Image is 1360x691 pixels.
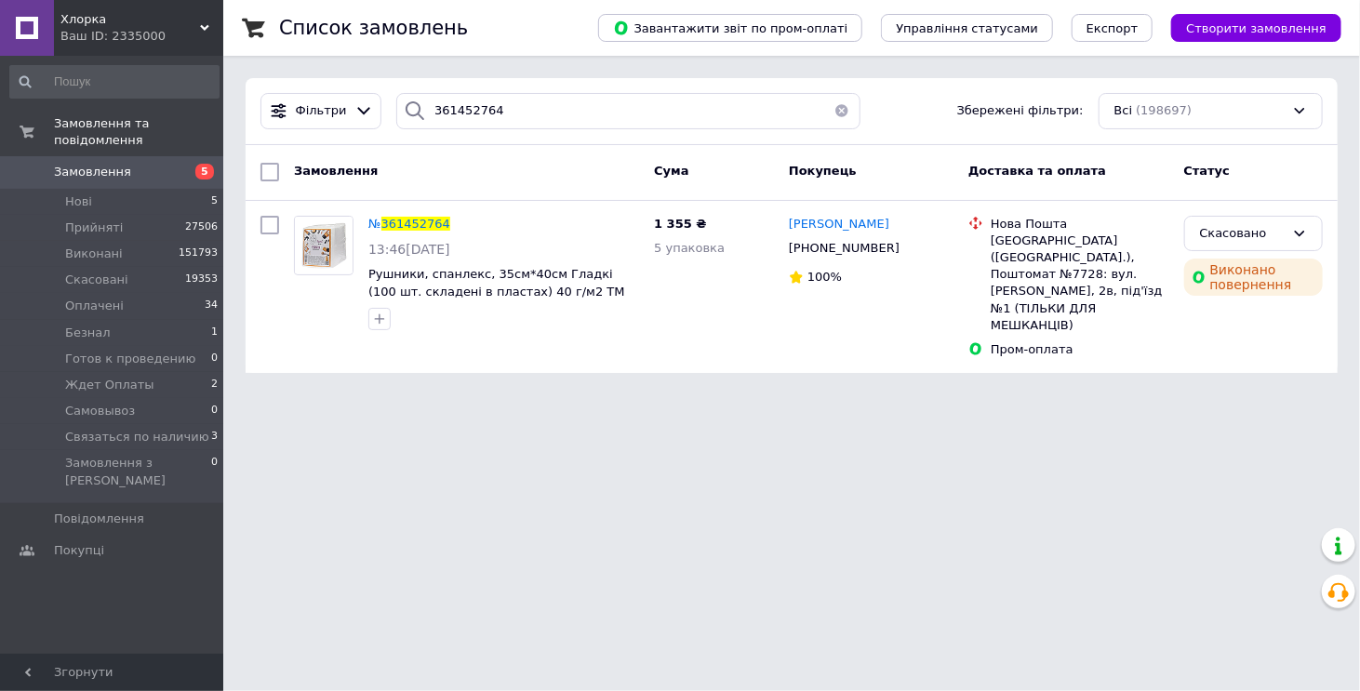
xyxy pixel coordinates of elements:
[279,17,468,39] h1: Список замовлень
[1114,102,1133,120] span: Всі
[957,102,1084,120] span: Збережені фільтри:
[789,217,889,231] span: [PERSON_NAME]
[1184,259,1323,296] div: Виконано повернення
[54,115,223,149] span: Замовлення та повідомлення
[968,164,1106,178] span: Доставка та оплата
[9,65,220,99] input: Пошук
[211,377,218,393] span: 2
[1136,103,1192,117] span: (198697)
[823,93,860,129] button: Очистить
[211,325,218,341] span: 1
[211,455,218,488] span: 0
[179,246,218,262] span: 151793
[65,403,135,419] span: Самовывоз
[1186,21,1327,35] span: Створити замовлення
[295,217,353,273] img: Фото товару
[368,217,450,231] a: №361452764
[294,164,378,178] span: Замовлення
[296,102,347,120] span: Фільтри
[205,298,218,314] span: 34
[211,403,218,419] span: 0
[60,11,200,28] span: Хлорка
[65,455,211,488] span: Замовлення з [PERSON_NAME]
[211,429,218,445] span: 3
[396,93,860,129] input: Пошук за номером замовлення, ПІБ покупця, номером телефону, Email, номером накладної
[368,217,381,231] span: №
[991,216,1169,233] div: Нова Пошта
[789,216,889,233] a: [PERSON_NAME]
[1072,14,1153,42] button: Експорт
[654,217,706,231] span: 1 355 ₴
[1171,14,1341,42] button: Створити замовлення
[54,542,104,559] span: Покупці
[65,351,195,367] span: Готов к проведению
[65,429,209,445] span: Связаться по наличию
[185,272,218,288] span: 19353
[54,511,144,527] span: Повідомлення
[1184,164,1231,178] span: Статус
[368,267,625,315] a: Рушники, спанлекс, 35см*40см Гладкі (100 шт. складені в пластах) 40 г/м2 ТМ Panni Mlada
[54,164,131,180] span: Замовлення
[1087,21,1139,35] span: Експорт
[65,272,128,288] span: Скасовані
[65,219,123,236] span: Прийняті
[896,21,1038,35] span: Управління статусами
[789,241,900,255] span: [PHONE_NUMBER]
[60,28,223,45] div: Ваш ID: 2335000
[381,217,450,231] span: 361452764
[368,242,450,257] span: 13:46[DATE]
[294,216,353,275] a: Фото товару
[65,246,123,262] span: Виконані
[991,233,1169,334] div: [GEOGRAPHIC_DATA] ([GEOGRAPHIC_DATA].), Поштомат №7728: вул. [PERSON_NAME], 2в, під'їзд №1 (ТІЛЬК...
[613,20,847,36] span: Завантажити звіт по пром-оплаті
[991,341,1169,358] div: Пром-оплата
[211,193,218,210] span: 5
[654,241,725,255] span: 5 упаковка
[789,164,857,178] span: Покупець
[65,298,124,314] span: Оплачені
[211,351,218,367] span: 0
[65,377,154,393] span: Ждет Оплаты
[185,219,218,236] span: 27506
[65,193,92,210] span: Нові
[881,14,1053,42] button: Управління статусами
[1153,20,1341,34] a: Створити замовлення
[195,164,214,179] span: 5
[807,270,842,284] span: 100%
[1200,224,1285,244] div: Скасовано
[598,14,862,42] button: Завантажити звіт по пром-оплаті
[654,164,688,178] span: Cума
[65,325,111,341] span: Безнал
